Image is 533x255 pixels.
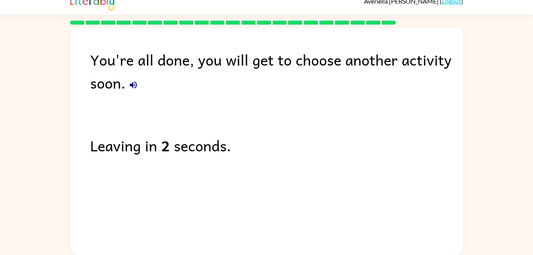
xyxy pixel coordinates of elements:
[161,134,170,157] b: 2
[90,134,463,157] div: Leaving in seconds.
[90,48,463,94] div: You're all done, you will get to choose another activity soon.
